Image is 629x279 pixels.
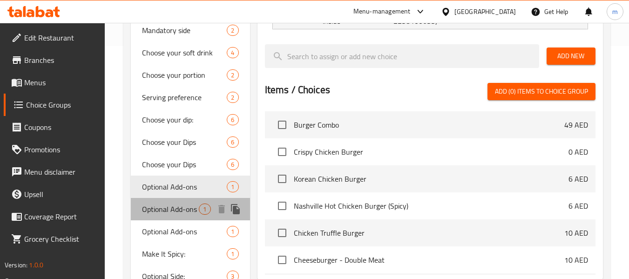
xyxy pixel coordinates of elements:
span: 2 [227,26,238,35]
span: Cheeseburger - Double Meat [294,254,564,265]
span: Version: [5,259,27,271]
span: 2 [227,93,238,102]
button: Add New [547,48,595,65]
a: Choice Groups [4,94,105,116]
p: 10 AED [564,227,588,238]
span: 1 [227,183,238,191]
a: Upsell [4,183,105,205]
a: Edit Restaurant [4,27,105,49]
div: Optional Add-ons1deleteduplicate [131,198,250,220]
span: Coupons [24,122,98,133]
span: Select choice [272,196,292,216]
a: Coverage Report [4,205,105,228]
span: Choose your portion [142,69,227,81]
div: Serving preference2 [131,86,250,109]
span: Select choice [272,223,292,243]
div: Choices [227,159,238,170]
span: Add New [554,50,588,62]
span: Coverage Report [24,211,98,222]
span: 6 [227,116,238,124]
span: m [612,7,618,17]
h2: Items / Choices [265,83,330,97]
div: Mandatory side2 [131,19,250,41]
div: Optional Add-ons1 [131,220,250,243]
span: Optional Add-ons [142,226,227,237]
span: 1 [199,205,210,214]
p: Add Crispy Beef Bacon inside [323,4,394,27]
div: Choose your Dips6 [131,153,250,176]
span: Edit Restaurant [24,32,98,43]
div: Choose your portion2 [131,64,250,86]
div: Optional Add-ons1 [131,176,250,198]
div: Choices [227,248,238,259]
input: search [265,44,539,68]
span: Add (0) items to choice group [495,86,588,97]
div: Choices [227,69,238,81]
a: Branches [4,49,105,71]
div: Choices [227,47,238,58]
span: Grocery Checklist [24,233,98,245]
div: Choices [227,226,238,237]
span: Serving preference [142,92,227,103]
a: Grocery Checklist [4,228,105,250]
span: Choose your Dips [142,159,227,170]
span: 1.0.0 [29,259,43,271]
span: Chicken Truffle Burger [294,227,564,238]
span: 1 [227,250,238,259]
div: Choose your soft drink4 [131,41,250,64]
span: Nashville Hot Chicken Burger (Spicy) [294,200,568,211]
span: Choice Groups [26,99,98,110]
span: Select choice [272,115,292,135]
span: 6 [227,160,238,169]
div: Choices [227,92,238,103]
p: 49 AED [564,119,588,130]
span: 4 [227,48,238,57]
div: Make It Spicy:1 [131,243,250,265]
p: (ID: 2258100633) [393,4,441,27]
span: Promotions [24,144,98,155]
a: Promotions [4,138,105,161]
p: 6 AED [568,200,588,211]
span: 2 [227,71,238,80]
a: Menus [4,71,105,94]
div: Choose your dip:6 [131,109,250,131]
span: Mandatory side [142,25,227,36]
p: 10 AED [564,254,588,265]
span: Select choice [272,169,292,189]
div: [GEOGRAPHIC_DATA] [454,7,516,17]
span: Make It Spicy: [142,248,227,259]
span: Korean Chicken Burger [294,173,568,184]
span: 6 [227,138,238,147]
span: Choose your Dips [142,136,227,148]
div: Choices [227,114,238,125]
span: Choose your dip: [142,114,227,125]
p: 0 AED [568,146,588,157]
div: Choices [227,25,238,36]
div: Choices [227,136,238,148]
a: Coupons [4,116,105,138]
span: Menus [24,77,98,88]
div: Menu-management [353,6,411,17]
span: Select choice [272,142,292,162]
span: Burger Combo [294,119,564,130]
button: duplicate [229,202,243,216]
button: delete [215,202,229,216]
span: Choose your soft drink [142,47,227,58]
p: 6 AED [568,173,588,184]
span: Optional Add-ons [142,204,199,215]
span: Upsell [24,189,98,200]
div: Choices [199,204,210,215]
span: Select choice [272,250,292,270]
a: Menu disclaimer [4,161,105,183]
span: Branches [24,54,98,66]
button: Add (0) items to choice group [487,83,595,100]
div: Choose your Dips6 [131,131,250,153]
div: Choices [227,181,238,192]
span: 1 [227,227,238,236]
span: Crispy Chicken Burger [294,146,568,157]
span: Menu disclaimer [24,166,98,177]
span: Optional Add-ons [142,181,227,192]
